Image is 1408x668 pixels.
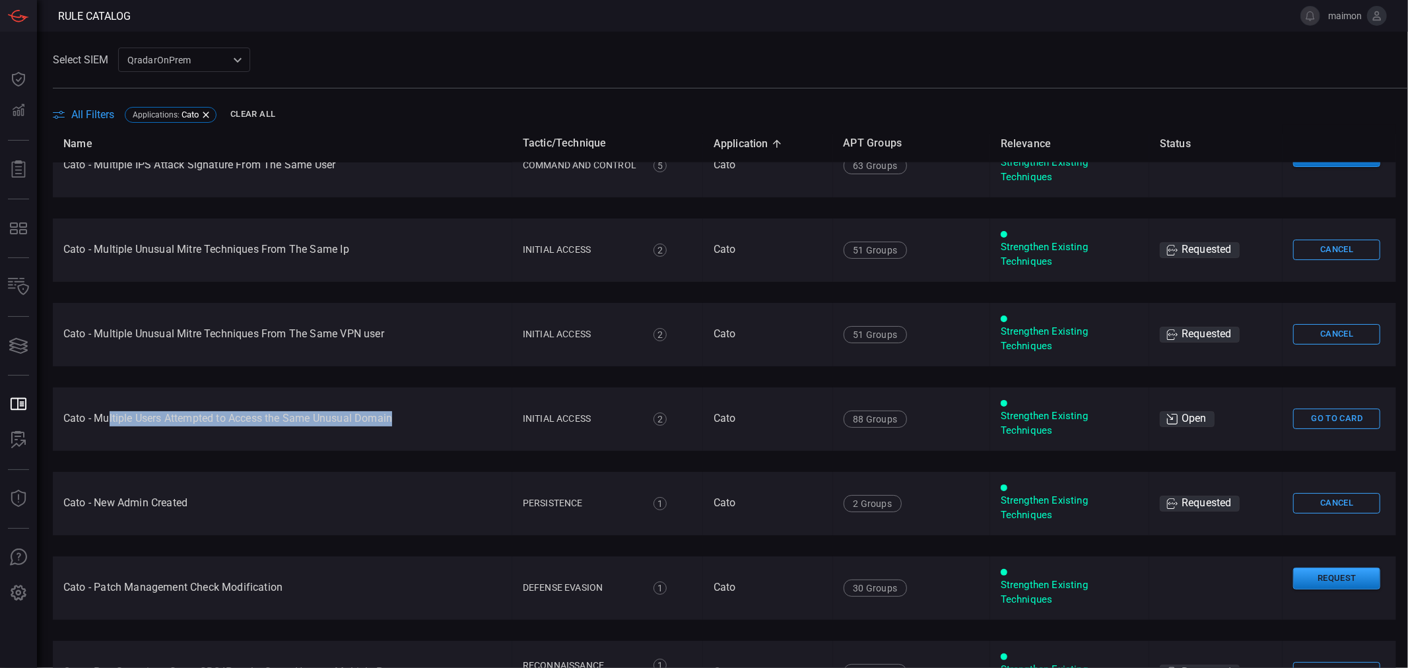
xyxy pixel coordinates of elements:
div: 2 Groups [844,495,902,512]
div: 30 Groups [844,580,908,597]
button: Cards [3,330,34,362]
span: Rule Catalog [58,10,131,22]
th: APT Groups [833,125,990,162]
td: Cato - Multiple Unusual Mitre Techniques From The Same VPN user [53,303,512,366]
button: Dashboard [3,63,34,95]
div: 2 [654,244,667,257]
div: Strengthen Existing Techniques [1001,240,1139,269]
button: Cancel [1293,324,1380,345]
div: Requested [1160,496,1240,512]
span: maimon [1325,11,1362,21]
span: Relevance [1001,136,1069,152]
button: Preferences [3,578,34,609]
div: 51 Groups [844,242,908,259]
div: 88 Groups [844,411,908,428]
div: 63 Groups [844,157,908,174]
button: Threat Intelligence [3,483,34,515]
div: 5 [654,159,667,172]
button: Go To Card [1293,409,1380,429]
div: 1 [654,582,667,595]
span: Name [63,136,110,152]
div: Command and Control [523,158,639,172]
div: 2 [654,413,667,426]
td: Cato [703,387,833,451]
td: Cato - Patch Management Check Modification [53,556,512,620]
button: ALERT ANALYSIS [3,424,34,456]
button: Inventory [3,271,34,303]
button: Clear All [227,104,279,125]
div: 2 [654,328,667,341]
button: Reports [3,154,34,185]
div: Requested [1160,327,1240,343]
div: 51 Groups [844,326,908,343]
div: Initial Access [523,327,639,341]
span: Applications : [133,110,180,119]
button: Detections [3,95,34,127]
td: Cato - New Admin Created [53,472,512,535]
div: Persistence [523,496,639,510]
th: Tactic/Technique [512,125,703,162]
p: QradarOnPrem [127,53,229,67]
button: All Filters [53,108,114,121]
td: Cato [703,472,833,535]
td: Cato - Multiple Unusual Mitre Techniques From The Same Ip [53,218,512,282]
span: Application [714,136,786,152]
span: Status [1160,136,1208,152]
span: All Filters [71,108,114,121]
div: Strengthen Existing Techniques [1001,578,1139,607]
button: Cancel [1293,240,1380,260]
div: Defense Evasion [523,581,639,595]
button: Rule Catalog [3,389,34,420]
div: Open [1160,411,1215,427]
div: Strengthen Existing Techniques [1001,156,1139,184]
div: Strengthen Existing Techniques [1001,325,1139,353]
div: Initial Access [523,243,639,257]
div: Applications:Cato [125,107,217,123]
td: Cato - Multiple Users Attempted to Access the Same Unusual Domain [53,387,512,451]
td: Cato [703,134,833,197]
label: Select SIEM [53,53,108,66]
div: Initial Access [523,412,639,426]
button: Cancel [1293,493,1380,514]
button: Ask Us A Question [3,542,34,574]
button: Request [1293,568,1380,589]
span: Cato [182,110,199,119]
td: Cato [703,556,833,620]
div: Strengthen Existing Techniques [1001,494,1139,522]
td: Cato [703,218,833,282]
td: Cato - Multiple IPS Attack Signature From The Same User [53,134,512,197]
div: Strengthen Existing Techniques [1001,409,1139,438]
td: Cato [703,303,833,366]
div: 1 [654,497,667,510]
button: MITRE - Detection Posture [3,213,34,244]
div: Requested [1160,242,1240,258]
